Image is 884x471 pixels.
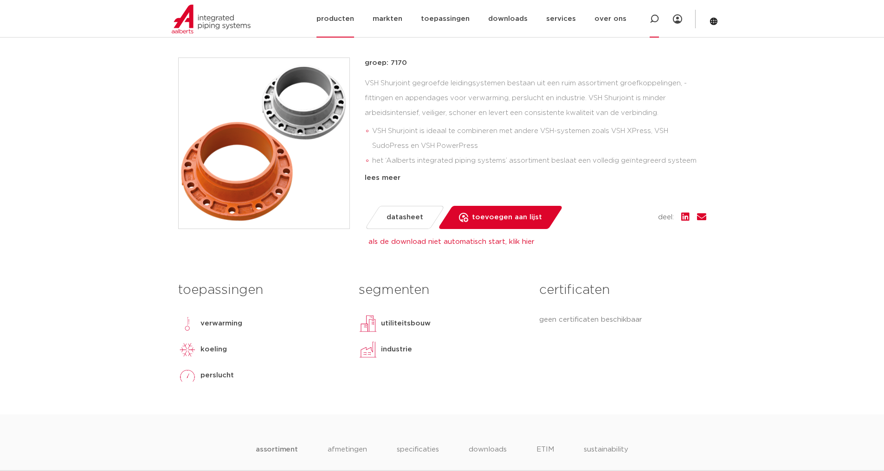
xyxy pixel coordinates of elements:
span: datasheet [387,210,423,225]
h3: toepassingen [178,281,345,299]
li: VSH Shurjoint is ideaal te combineren met andere VSH-systemen zoals VSH XPress, VSH SudoPress en ... [372,124,706,153]
div: lees meer [365,172,706,184]
p: perslucht [200,370,234,381]
p: geen certificaten beschikbaar [539,314,706,325]
span: deel: [658,212,674,223]
h3: segmenten [359,281,525,299]
img: utiliteitsbouw [359,314,377,333]
li: assortiment [256,444,298,471]
li: afmetingen [328,444,367,471]
img: perslucht [178,366,197,385]
div: VSH Shurjoint gegroefde leidingsystemen bestaan uit een ruim assortiment groefkoppelingen, -fitti... [365,76,706,169]
li: specificaties [397,444,439,471]
li: het ‘Aalberts integrated piping systems’ assortiment beslaat een volledig geïntegreerd systeem va... [372,153,706,183]
li: ETIM [536,444,554,471]
a: als de download niet automatisch start, klik hier [368,238,535,245]
img: koeling [178,340,197,359]
h3: certificaten [539,281,706,299]
li: downloads [469,444,507,471]
li: sustainability [584,444,628,471]
p: koeling [200,344,227,355]
span: toevoegen aan lijst [472,210,542,225]
p: groep: 7170 [365,57,706,69]
p: utiliteitsbouw [381,318,431,329]
p: verwarming [200,318,242,329]
a: datasheet [364,206,445,229]
img: industrie [359,340,377,359]
img: verwarming [178,314,197,333]
img: Product Image for VSH Shurjoint flens adapter nippel PN10/PN16 (groef x flens) [179,58,349,229]
p: industrie [381,344,412,355]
